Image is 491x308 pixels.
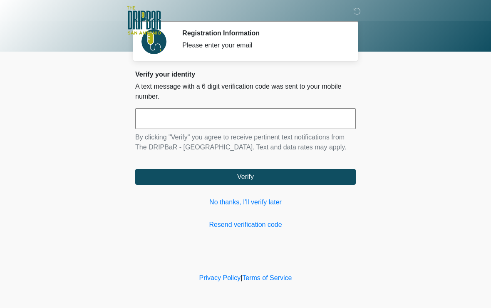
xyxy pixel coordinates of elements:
[135,132,356,152] p: By clicking "Verify" you agree to receive pertinent text notifications from The DRIPBaR - [GEOGRA...
[199,274,241,281] a: Privacy Policy
[127,6,161,35] img: The DRIPBaR - San Antonio Fossil Creek Logo
[242,274,292,281] a: Terms of Service
[135,70,356,78] h2: Verify your identity
[141,29,166,54] img: Agent Avatar
[135,220,356,230] a: Resend verification code
[135,197,356,207] a: No thanks, I'll verify later
[182,40,343,50] div: Please enter your email
[241,274,242,281] a: |
[135,169,356,185] button: Verify
[135,82,356,102] p: A text message with a 6 digit verification code was sent to your mobile number.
